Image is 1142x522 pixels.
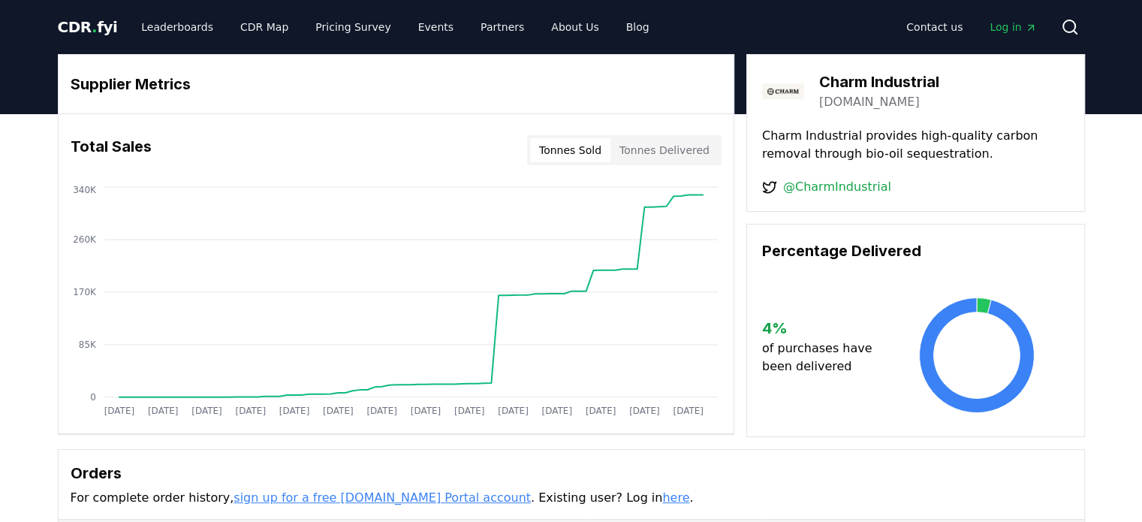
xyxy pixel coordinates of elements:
nav: Main [894,14,1048,41]
tspan: 85K [78,339,96,350]
tspan: [DATE] [147,406,178,416]
p: of purchases have been delivered [762,339,884,376]
a: CDR.fyi [58,17,118,38]
a: Log in [978,14,1048,41]
span: Log in [990,20,1036,35]
a: Blog [614,14,661,41]
button: Tonnes Sold [530,138,610,162]
a: Events [406,14,466,41]
tspan: 260K [73,234,97,245]
a: Contact us [894,14,975,41]
a: Pricing Survey [303,14,402,41]
tspan: 170K [73,287,97,297]
a: @CharmIndustrial [783,178,891,196]
p: For complete order history, . Existing user? Log in . [71,489,1072,507]
a: Leaderboards [129,14,225,41]
tspan: [DATE] [366,406,397,416]
tspan: [DATE] [673,406,704,416]
tspan: [DATE] [410,406,441,416]
tspan: 0 [90,392,96,403]
span: . [92,18,97,36]
button: Tonnes Delivered [610,138,719,162]
span: CDR fyi [58,18,118,36]
nav: Main [129,14,661,41]
tspan: [DATE] [541,406,572,416]
a: About Us [539,14,610,41]
a: Partners [469,14,536,41]
h3: Charm Industrial [819,71,939,93]
a: sign up for a free [DOMAIN_NAME] Portal account [234,490,531,505]
h3: 4 % [762,317,884,339]
tspan: [DATE] [454,406,485,416]
tspan: [DATE] [279,406,309,416]
h3: Percentage Delivered [762,240,1069,262]
h3: Supplier Metrics [71,73,722,95]
h3: Orders [71,462,1072,484]
h3: Total Sales [71,135,152,165]
tspan: 340K [73,185,97,195]
tspan: [DATE] [235,406,266,416]
tspan: [DATE] [191,406,222,416]
a: [DOMAIN_NAME] [819,93,920,111]
tspan: [DATE] [629,406,660,416]
p: Charm Industrial provides high-quality carbon removal through bio-oil sequestration. [762,127,1069,163]
tspan: [DATE] [586,406,616,416]
tspan: [DATE] [104,406,134,416]
tspan: [DATE] [323,406,354,416]
tspan: [DATE] [498,406,529,416]
a: here [662,490,689,505]
a: CDR Map [228,14,300,41]
img: Charm Industrial-logo [762,70,804,112]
